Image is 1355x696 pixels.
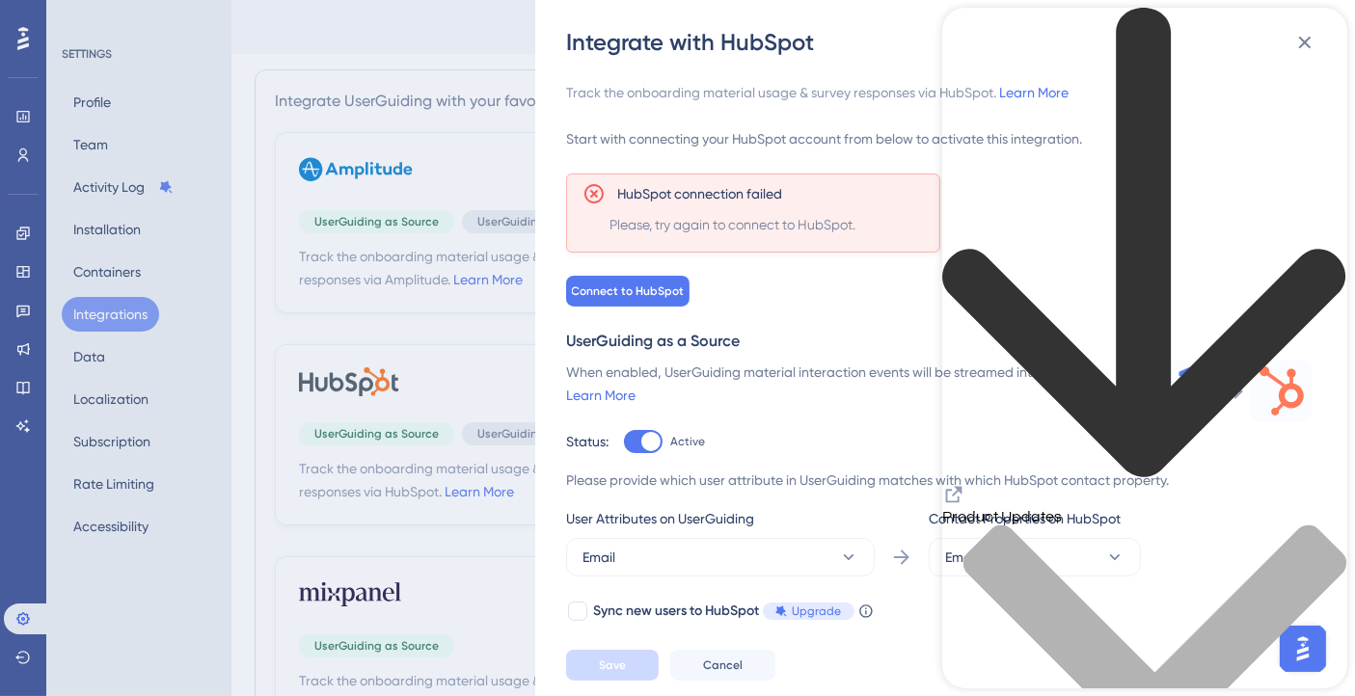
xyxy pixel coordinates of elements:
[566,27,1328,58] div: Integrate with HubSpot
[6,6,52,52] button: Open AI Assistant Launcher
[45,5,121,28] span: Need Help?
[566,127,1313,150] div: Start with connecting your HubSpot account from below to activate this integration.
[792,603,841,619] span: Upgrade
[566,361,1135,407] div: When enabled, UserGuiding material interaction events will be streamed into HubSpot.
[929,507,1121,530] span: Contact Properties on HubSpot
[572,283,685,299] span: Connect to HubSpot
[12,12,46,46] img: launcher-image-alternative-text
[599,657,626,673] span: Save
[593,600,854,623] div: Sync new users to HubSpot
[617,182,782,205] span: HubSpot connection failed
[566,468,1313,492] div: Please provide which user attribute in UserGuiding matches with which HubSpot contact property.
[670,434,705,449] span: Active
[566,388,636,403] a: Learn More
[610,213,932,236] span: Please, try again to connect to HubSpot.
[670,650,775,681] button: Cancel
[583,546,615,569] span: Email
[566,430,609,453] div: Status:
[929,538,1141,576] button: Email
[566,507,754,530] span: User Attributes on UserGuiding
[566,538,875,576] button: Email
[703,657,743,673] span: Cancel
[566,650,659,681] button: Save
[566,330,1313,353] div: UserGuiding as a Source
[566,276,690,307] button: Connect to HubSpot
[566,81,1313,104] div: Track the onboarding material usage & survey responses via HubSpot.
